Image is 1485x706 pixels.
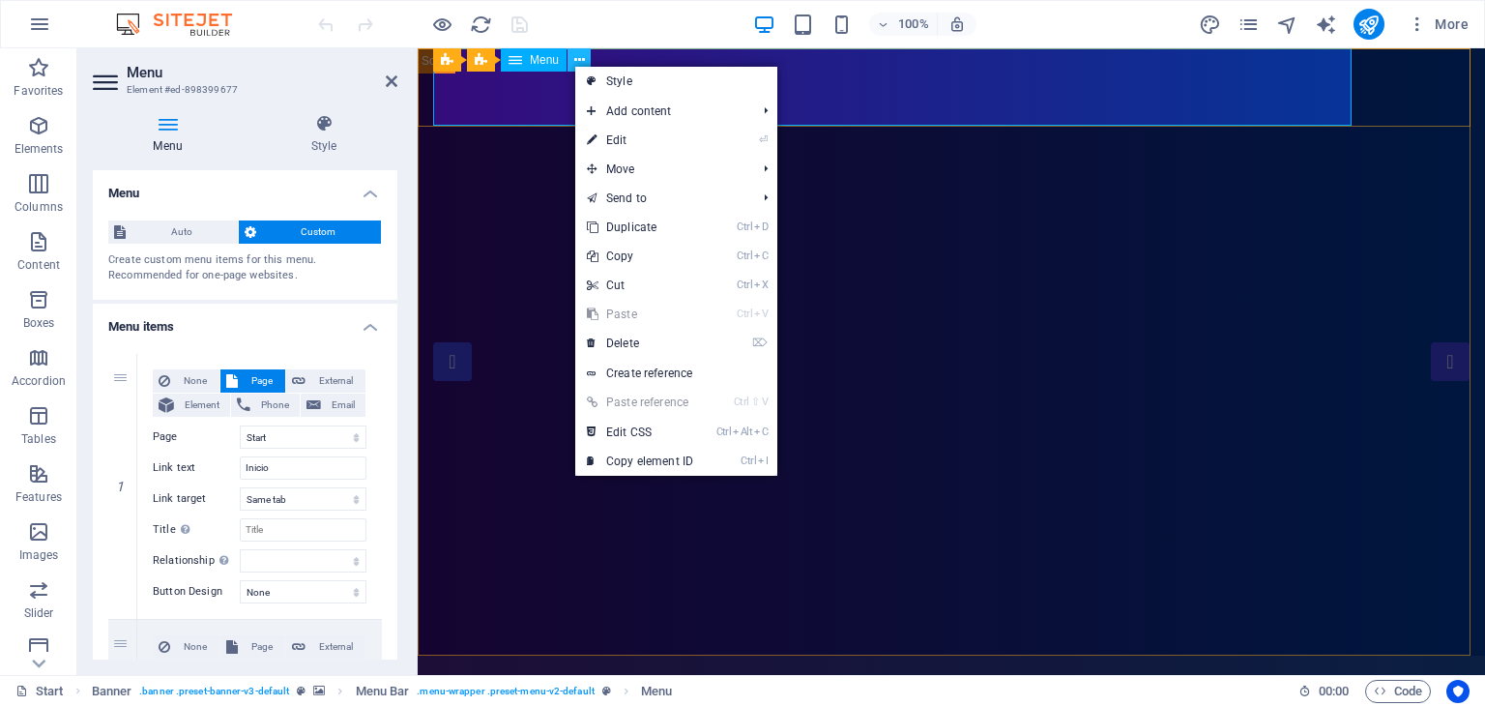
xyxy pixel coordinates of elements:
i: Ctrl [737,221,752,233]
span: : [1332,684,1335,698]
span: . banner .preset-banner-v3-default [139,680,289,703]
span: None [176,635,214,659]
span: Auto [131,221,232,244]
em: 1 [106,479,134,494]
a: Create reference [575,359,777,388]
i: V [762,396,768,408]
h4: Menu [93,114,250,155]
button: publish [1354,9,1384,40]
i: V [754,308,768,320]
button: Phone [231,660,300,683]
a: Ctrl⇧VPaste reference [575,388,705,417]
button: Click here to leave preview mode and continue editing [430,13,453,36]
button: None [153,635,219,659]
button: pages [1237,13,1261,36]
p: Features [15,489,62,505]
label: Relationship [153,549,240,573]
label: Page [153,426,240,449]
h4: Menu items [93,304,397,338]
a: CtrlCCopy [575,242,705,271]
i: Ctrl [734,396,749,408]
span: Add content [575,97,748,126]
a: CtrlDDuplicate [575,213,705,242]
button: reload [469,13,492,36]
span: Click to select. Double-click to edit [641,680,672,703]
p: Images [19,547,59,563]
i: AI Writer [1315,14,1337,36]
span: Move [575,155,748,184]
p: Elements [15,141,64,157]
i: Ctrl [737,308,752,320]
i: Design (Ctrl+Alt+Y) [1199,14,1221,36]
i: I [758,455,768,467]
img: Editor Logo [111,13,256,36]
h4: Style [250,114,397,155]
button: Custom [239,221,382,244]
i: C [754,426,768,438]
span: Element [180,660,224,683]
span: None [176,369,214,393]
a: CtrlAltCEdit CSS [575,418,705,447]
i: Navigator [1276,14,1298,36]
span: Custom [262,221,376,244]
i: Alt [733,426,752,438]
button: Auto [108,221,238,244]
p: Columns [15,199,63,215]
a: ⌦Delete [575,329,705,358]
a: CtrlXCut [575,271,705,300]
span: Page [244,369,279,393]
i: Ctrl [741,455,756,467]
span: 00 00 [1319,680,1349,703]
a: ⏎Edit [575,126,705,155]
i: Publish [1357,14,1380,36]
i: Ctrl [716,426,732,438]
i: ⌦ [752,337,768,349]
button: Email [301,394,365,417]
h6: Session time [1298,680,1350,703]
input: Title [240,518,366,542]
button: 100% [869,13,938,36]
nav: breadcrumb [92,680,673,703]
span: Phone [256,660,294,683]
button: design [1199,13,1222,36]
button: More [1400,9,1476,40]
i: This element is a customizable preset [297,686,306,696]
button: None [153,369,219,393]
div: Create custom menu items for this menu. Recommended for one-page websites. [108,252,382,284]
span: Menu [530,54,559,66]
p: Slider [24,605,54,621]
p: Accordion [12,373,66,389]
button: Page [220,369,285,393]
label: Title [153,518,240,542]
span: Element [180,394,224,417]
p: Favorites [14,83,63,99]
p: Boxes [23,315,55,331]
button: Page [220,635,285,659]
i: ⇧ [751,396,760,408]
i: Reload page [470,14,492,36]
label: Link target [153,487,240,511]
button: External [286,635,365,659]
h6: 100% [898,13,929,36]
button: Element [153,394,230,417]
button: Email [301,660,365,683]
button: Usercentrics [1446,680,1470,703]
i: C [754,250,768,262]
label: Link text [153,456,240,480]
h2: Menu [127,64,397,81]
p: Tables [21,431,56,447]
a: Send to [575,184,748,213]
i: ⏎ [759,133,768,146]
i: This element contains a background [313,686,325,696]
button: navigator [1276,13,1299,36]
a: CtrlVPaste [575,300,705,329]
h4: Menu [93,170,397,205]
button: text_generator [1315,13,1338,36]
i: X [754,279,768,291]
a: Style [575,67,777,96]
a: Click to cancel selection. Double-click to open Pages [15,680,64,703]
h3: Element #ed-898399677 [127,81,359,99]
span: Click to select. Double-click to edit [356,680,410,703]
i: This element is a customizable preset [602,686,611,696]
i: D [754,221,768,233]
